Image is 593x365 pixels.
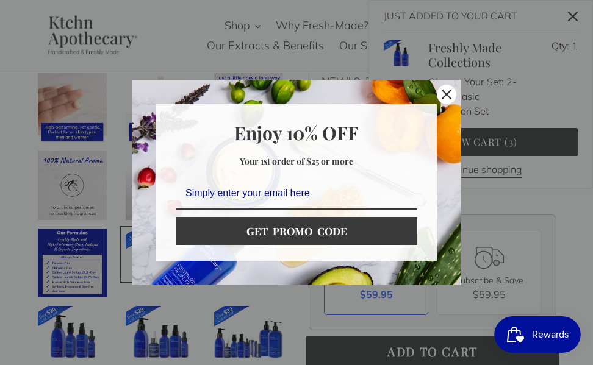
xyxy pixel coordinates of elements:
input: Email field [176,177,417,210]
strong: Enjoy 10% OFF [234,121,359,145]
iframe: Button to open loyalty program pop-up [494,316,581,353]
strong: Your 1st order of $25 or more [240,155,353,167]
button: Close [432,80,461,109]
button: GET PROMO CODE [176,217,417,245]
svg: close icon [442,90,451,99]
